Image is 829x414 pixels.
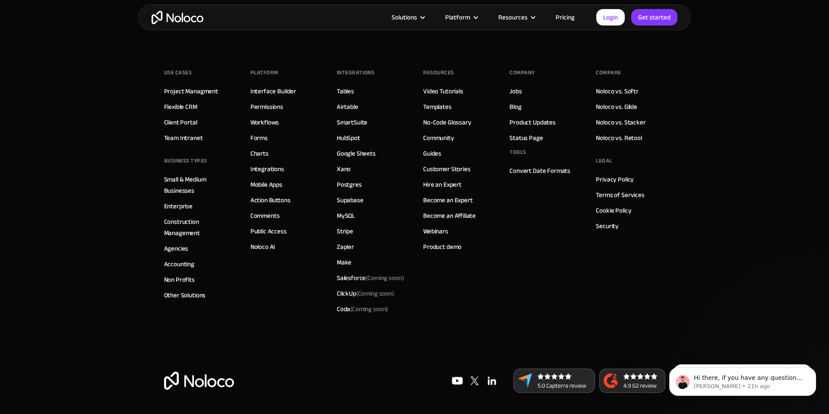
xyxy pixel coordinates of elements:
[250,101,283,112] a: Permissions
[250,117,279,128] a: Workflows
[596,86,639,97] a: Noloco vs. Softr
[337,241,354,252] a: Zapier
[164,86,218,97] a: Project Managment
[423,210,476,221] a: Become an Affiliate
[656,349,829,410] iframe: Intercom notifications message
[164,154,207,167] div: BUSINESS TYPES
[423,101,452,112] a: Templates
[337,148,376,159] a: Google Sheets
[423,194,473,206] a: Become an Expert
[164,216,233,239] a: Construction Management
[596,9,625,25] a: Login
[164,201,193,212] a: Enterprise
[487,12,545,23] div: Resources
[509,165,570,176] a: Convert Date Formats
[445,12,470,23] div: Platform
[250,148,269,159] a: Charts
[250,194,291,206] a: Action Buttons
[423,117,471,128] a: No-Code Glossary
[596,205,631,216] a: Cookie Policy
[423,66,454,79] div: Resources
[250,66,278,79] div: Platform
[250,241,275,252] a: Noloco AI
[434,12,487,23] div: Platform
[152,11,203,24] a: home
[596,117,645,128] a: Noloco vs. Stacker
[596,220,619,232] a: Security
[164,66,192,79] div: Use Cases
[423,179,462,190] a: Hire an Expert
[337,117,368,128] a: SmartSuite
[164,117,197,128] a: Client Portal
[509,101,521,112] a: Blog
[509,66,535,79] div: Company
[337,257,351,268] a: Make
[250,163,284,175] a: Integrations
[164,101,197,112] a: Flexible CRM
[337,272,404,283] div: Salesforce
[337,132,360,143] a: HubSpot
[423,241,462,252] a: Product demo
[337,179,362,190] a: Postgres
[596,174,634,185] a: Privacy Policy
[164,290,206,301] a: Other Solutions
[337,194,364,206] a: Supabase
[337,303,388,315] div: Coda
[164,274,195,285] a: Non Profits
[337,66,374,79] div: INTEGRATIONS
[366,272,404,284] span: (Coming soon)
[250,86,296,97] a: Interface Builder
[164,132,203,143] a: Team Intranet
[423,163,471,175] a: Customer Stories
[164,243,189,254] a: Agencies
[423,132,454,143] a: Community
[337,210,355,221] a: MySQL
[164,258,195,270] a: Accounting
[337,288,394,299] div: ClickUp
[545,12,585,23] a: Pricing
[596,154,612,167] div: Legal
[337,163,351,175] a: Xano
[381,12,434,23] div: Solutions
[356,287,394,299] span: (Coming soon)
[250,132,268,143] a: Forms
[423,86,463,97] a: Video Tutorials
[250,210,280,221] a: Comments
[337,101,358,112] a: Airtable
[498,12,528,23] div: Resources
[164,174,233,196] a: Small & Medium Businesses
[596,66,621,79] div: Compare
[509,86,522,97] a: Jobs
[631,9,677,25] a: Get started
[509,132,543,143] a: Status Page
[509,146,526,159] div: Tools
[337,226,353,237] a: Stripe
[423,226,448,237] a: Webinars
[423,148,441,159] a: Guides
[596,189,644,201] a: Terms of Services
[350,303,388,315] span: (Coming soon)
[596,132,642,143] a: Noloco vs. Retool
[337,86,354,97] a: Tables
[250,226,287,237] a: Public Access
[509,117,556,128] a: Product Updates
[250,179,282,190] a: Mobile Apps
[392,12,417,23] div: Solutions
[596,101,637,112] a: Noloco vs. Glide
